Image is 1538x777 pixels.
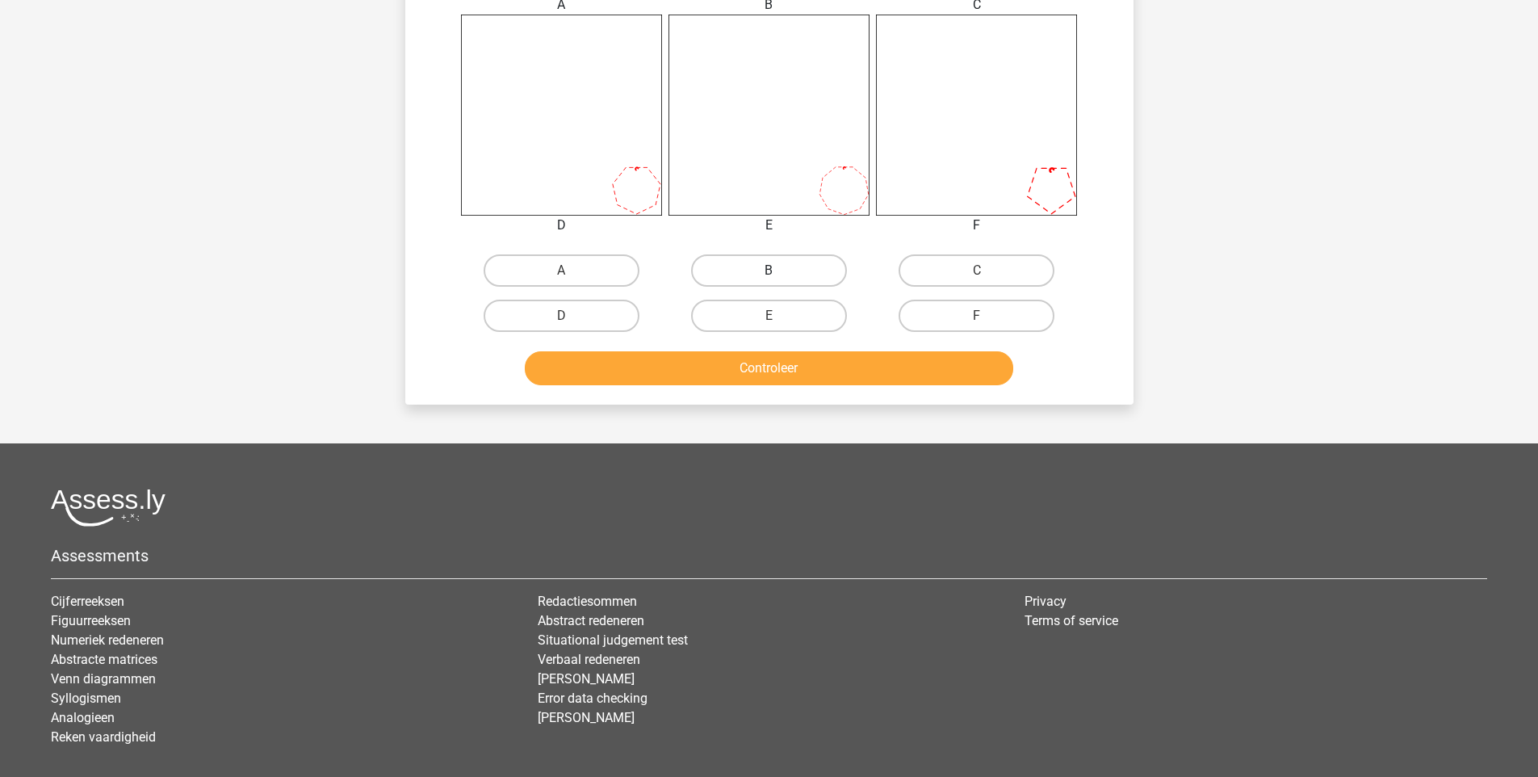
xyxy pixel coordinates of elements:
[51,652,157,667] a: Abstracte matrices
[51,710,115,725] a: Analogieen
[1025,594,1067,609] a: Privacy
[538,613,644,628] a: Abstract redeneren
[899,300,1054,332] label: F
[484,254,639,287] label: A
[51,632,164,648] a: Numeriek redeneren
[691,300,847,332] label: E
[538,632,688,648] a: Situational judgement test
[51,546,1487,565] h5: Assessments
[691,254,847,287] label: B
[538,652,640,667] a: Verbaal redeneren
[51,489,166,527] img: Assessly logo
[449,216,674,235] div: D
[51,671,156,687] a: Venn diagrammen
[864,216,1089,235] div: F
[538,710,635,725] a: [PERSON_NAME]
[538,594,637,609] a: Redactiesommen
[51,729,156,745] a: Reken vaardigheid
[51,594,124,609] a: Cijferreeksen
[899,254,1054,287] label: C
[538,671,635,687] a: [PERSON_NAME]
[484,300,639,332] label: D
[1025,613,1118,628] a: Terms of service
[538,691,647,706] a: Error data checking
[656,216,882,235] div: E
[51,613,131,628] a: Figuurreeksen
[525,351,1013,385] button: Controleer
[51,691,121,706] a: Syllogismen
